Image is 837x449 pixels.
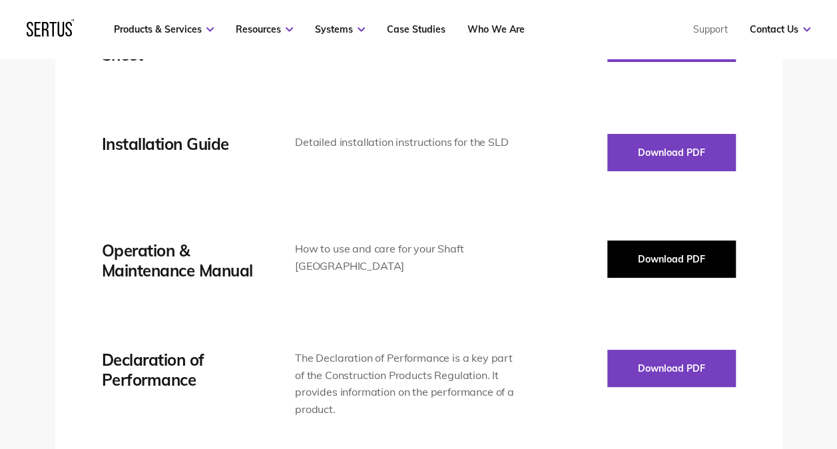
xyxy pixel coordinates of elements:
[387,23,445,35] a: Case Studies
[607,240,736,278] button: Download PDF
[295,240,515,274] div: How to use and care for your Shaft [GEOGRAPHIC_DATA]
[236,23,293,35] a: Resources
[102,240,255,280] div: Operation & Maintenance Manual
[295,350,515,418] div: The Declaration of Performance is a key part of the Construction Products Regulation. It provides...
[102,134,255,154] div: Installation Guide
[467,23,525,35] a: Who We Are
[114,23,214,35] a: Products & Services
[315,23,365,35] a: Systems
[102,350,255,390] div: Declaration of Performance
[597,294,837,449] iframe: Chat Widget
[607,134,736,171] button: Download PDF
[295,134,515,151] div: Detailed installation instructions for the SLD
[750,23,810,35] a: Contact Us
[693,23,728,35] a: Support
